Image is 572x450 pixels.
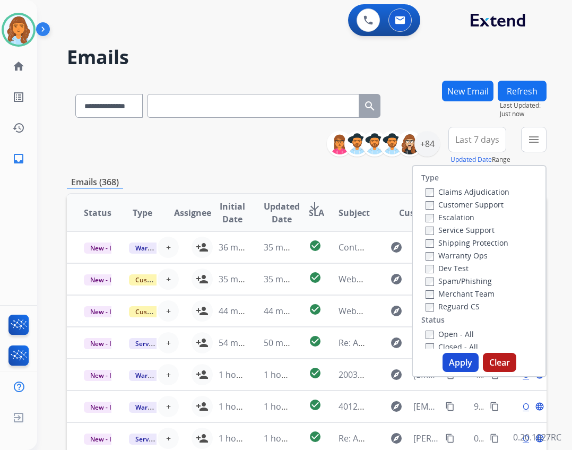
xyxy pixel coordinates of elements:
span: Range [450,155,510,164]
span: 35 minutes ago [219,273,280,285]
span: + [166,241,171,254]
mat-icon: content_copy [490,402,499,411]
span: New - Initial [84,243,133,254]
input: Open - All [426,331,434,339]
span: SLA [309,206,324,219]
mat-icon: explore [390,400,403,413]
mat-icon: person_add [196,368,209,381]
span: 20038643 [339,369,377,380]
span: Customer Support [129,274,198,285]
mat-icon: check_circle [309,271,322,284]
img: avatar [4,15,33,45]
span: New - Initial [84,274,133,285]
input: Shipping Protection [426,239,434,248]
mat-icon: check_circle [309,367,322,379]
span: Initial Date [219,200,246,226]
label: Reguard CS [426,301,480,311]
span: Open [523,400,544,413]
span: Contract Cancellation [339,241,425,253]
input: Claims Adjudication [426,188,434,197]
span: Service Support [129,434,189,445]
span: 35 minutes ago [264,241,325,253]
span: Updated Date [264,200,300,226]
span: New - Initial [84,434,133,445]
mat-icon: person_add [196,241,209,254]
span: 1 hour ago [264,401,307,412]
span: [PERSON_NAME][EMAIL_ADDRESS][DOMAIN_NAME] [413,432,439,445]
span: + [166,400,171,413]
span: New - Initial [84,306,133,317]
mat-icon: inbox [12,152,25,165]
p: 0.20.1027RC [513,431,561,444]
span: Type [133,206,152,219]
mat-icon: explore [390,241,403,254]
span: + [166,273,171,285]
label: Shipping Protection [426,238,508,248]
input: Closed - All [426,343,434,352]
button: + [158,428,179,449]
mat-icon: content_copy [445,402,455,411]
span: Warranty Ops [129,243,184,254]
button: New Email [442,81,493,101]
span: Assignee [174,206,211,219]
span: Status [84,206,111,219]
span: 1 hour ago [264,432,307,444]
span: 1 hour ago [219,401,262,412]
mat-icon: explore [390,273,403,285]
input: Service Support [426,227,434,235]
span: + [166,432,171,445]
mat-icon: person_add [196,336,209,349]
span: + [166,305,171,317]
span: Warranty Ops [129,370,184,381]
button: Clear [483,353,516,372]
mat-icon: search [363,100,376,112]
label: Status [421,315,445,325]
span: 50 minutes ago [264,337,325,349]
span: Subject [339,206,370,219]
span: 1 hour ago [264,369,307,380]
span: 40120820 [339,401,377,412]
span: 54 minutes ago [219,337,280,349]
span: + [166,368,171,381]
span: 1 hour ago [219,432,262,444]
span: Just now [500,110,547,118]
input: Warranty Ops [426,252,434,261]
label: Closed - All [426,342,478,352]
label: Open - All [426,329,474,339]
button: + [158,300,179,322]
mat-icon: person_add [196,273,209,285]
button: Refresh [498,81,547,101]
mat-icon: home [12,60,25,73]
span: 36 minutes ago [219,241,280,253]
label: Service Support [426,225,495,235]
button: + [158,332,179,353]
input: Customer Support [426,201,434,210]
mat-icon: list_alt [12,91,25,103]
span: Customer [399,206,440,219]
mat-icon: person_add [196,400,209,413]
input: Merchant Team [426,290,434,299]
button: + [158,364,179,385]
span: Customer Support [129,306,198,317]
label: Merchant Team [426,289,495,299]
span: Service Support [129,338,189,349]
mat-icon: menu [527,133,540,146]
mat-icon: check_circle [309,399,322,411]
input: Escalation [426,214,434,222]
label: Type [421,172,439,183]
span: 44 minutes ago [219,305,280,317]
mat-icon: check_circle [309,335,322,348]
label: Warranty Ops [426,250,488,261]
mat-icon: check_circle [309,239,322,252]
span: 1 hour ago [219,369,262,380]
button: + [158,237,179,258]
button: Updated Date [450,155,492,164]
button: Apply [443,353,479,372]
input: Reguard CS [426,303,434,311]
span: 44 minutes ago [264,305,325,317]
mat-icon: arrow_downward [308,200,321,213]
mat-icon: explore [390,305,403,317]
span: [EMAIL_ADDRESS][DOMAIN_NAME] [413,400,439,413]
span: New - Initial [84,338,133,349]
label: Escalation [426,212,474,222]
